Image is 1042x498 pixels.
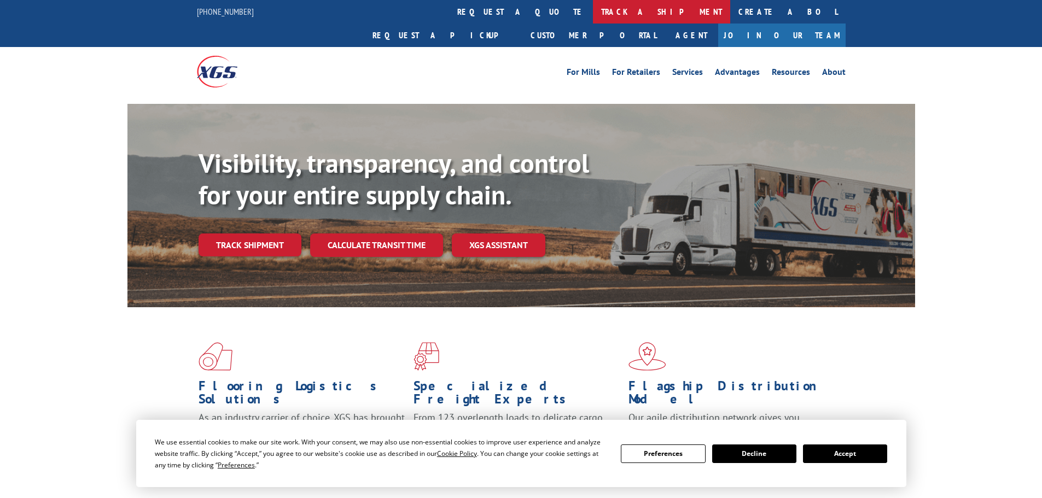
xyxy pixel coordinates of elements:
button: Preferences [621,444,705,463]
b: Visibility, transparency, and control for your entire supply chain. [199,146,589,212]
div: We use essential cookies to make our site work. With your consent, we may also use non-essential ... [155,436,608,471]
a: [PHONE_NUMBER] [197,6,254,17]
span: Our agile distribution network gives you nationwide inventory management on demand. [628,411,830,437]
p: From 123 overlength loads to delicate cargo, our experienced staff knows the best way to move you... [414,411,620,460]
button: Decline [712,444,796,463]
a: For Retailers [612,68,660,80]
img: xgs-icon-flagship-distribution-model-red [628,342,666,371]
a: Customer Portal [522,24,665,47]
a: Agent [665,24,718,47]
a: Join Our Team [718,24,846,47]
a: Track shipment [199,233,301,256]
a: Request a pickup [364,24,522,47]
a: Calculate transit time [310,233,443,257]
button: Accept [803,444,887,463]
a: Services [672,68,703,80]
a: For Mills [567,68,600,80]
span: As an industry carrier of choice, XGS has brought innovation and dedication to flooring logistics... [199,411,405,450]
img: xgs-icon-focused-on-flooring-red [414,342,439,371]
h1: Flooring Logistics Solutions [199,379,405,411]
img: xgs-icon-total-supply-chain-intelligence-red [199,342,232,371]
span: Cookie Policy [437,449,477,458]
a: About [822,68,846,80]
a: XGS ASSISTANT [452,233,545,257]
h1: Flagship Distribution Model [628,379,835,411]
a: Advantages [715,68,760,80]
h1: Specialized Freight Experts [414,379,620,411]
span: Preferences [218,460,255,470]
a: Resources [772,68,810,80]
div: Cookie Consent Prompt [136,420,906,487]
